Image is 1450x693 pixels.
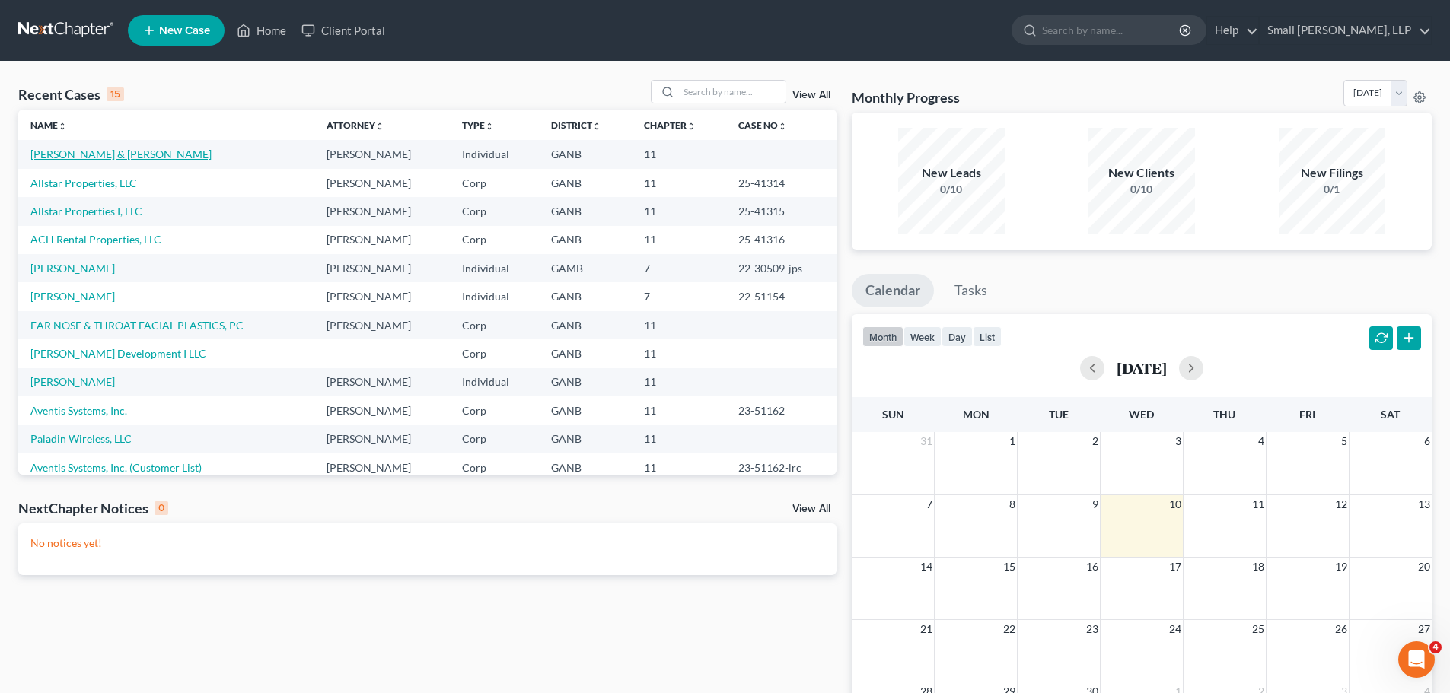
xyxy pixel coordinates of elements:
[462,119,494,131] a: Typeunfold_more
[229,17,294,44] a: Home
[726,453,837,482] td: 23-51162-lrc
[30,347,206,360] a: [PERSON_NAME] Development I LLC
[314,226,450,254] td: [PERSON_NAME]
[450,425,539,453] td: Corp
[1334,495,1349,513] span: 12
[30,148,212,161] a: [PERSON_NAME] & [PERSON_NAME]
[450,254,539,282] td: Individual
[539,254,632,282] td: GAMB
[632,282,727,310] td: 7
[1423,432,1432,450] span: 6
[1213,408,1235,421] span: Thu
[1002,558,1017,576] span: 15
[1334,620,1349,638] span: 26
[450,282,539,310] td: Individual
[1279,182,1385,197] div: 0/1
[1417,558,1432,576] span: 20
[919,432,934,450] span: 31
[1088,164,1195,182] div: New Clients
[726,197,837,225] td: 25-41315
[1251,558,1266,576] span: 18
[1251,495,1266,513] span: 11
[632,140,727,168] td: 11
[925,495,934,513] span: 7
[1251,620,1266,638] span: 25
[450,226,539,254] td: Corp
[1207,17,1258,44] a: Help
[314,169,450,197] td: [PERSON_NAME]
[1008,432,1017,450] span: 1
[1257,432,1266,450] span: 4
[539,425,632,453] td: GANB
[1168,495,1183,513] span: 10
[314,311,450,339] td: [PERSON_NAME]
[632,169,727,197] td: 11
[738,119,787,131] a: Case Nounfold_more
[592,122,601,131] i: unfold_more
[632,311,727,339] td: 11
[726,396,837,424] td: 23-51162
[1129,408,1154,421] span: Wed
[450,169,539,197] td: Corp
[30,319,244,332] a: EAR NOSE & THROAT FACIAL PLASTICS, PC
[852,88,960,106] h3: Monthly Progress
[862,326,903,347] button: month
[1417,620,1432,638] span: 27
[159,25,210,37] span: New Case
[941,274,1001,307] a: Tasks
[30,432,132,445] a: Paladin Wireless, LLC
[919,558,934,576] span: 14
[539,396,632,424] td: GANB
[30,290,115,303] a: [PERSON_NAME]
[551,119,601,131] a: Districtunfold_more
[30,176,137,189] a: Allstar Properties, LLC
[1260,17,1431,44] a: Small [PERSON_NAME], LLP
[1429,641,1442,653] span: 4
[30,404,127,417] a: Aventis Systems, Inc.
[30,262,115,275] a: [PERSON_NAME]
[973,326,1002,347] button: list
[679,81,786,103] input: Search by name...
[485,122,494,131] i: unfold_more
[1279,164,1385,182] div: New Filings
[1085,558,1100,576] span: 16
[314,453,450,482] td: [PERSON_NAME]
[1398,641,1435,678] iframe: Intercom live chat
[294,17,393,44] a: Client Portal
[539,226,632,254] td: GANB
[644,119,696,131] a: Chapterunfold_more
[1168,558,1183,576] span: 17
[632,254,727,282] td: 7
[1117,360,1167,376] h2: [DATE]
[30,119,67,131] a: Nameunfold_more
[30,536,824,551] p: No notices yet!
[1008,495,1017,513] span: 8
[539,140,632,168] td: GANB
[942,326,973,347] button: day
[632,453,727,482] td: 11
[726,282,837,310] td: 22-51154
[450,311,539,339] td: Corp
[314,140,450,168] td: [PERSON_NAME]
[898,182,1005,197] div: 0/10
[314,396,450,424] td: [PERSON_NAME]
[18,499,168,517] div: NextChapter Notices
[1381,408,1400,421] span: Sat
[539,282,632,310] td: GANB
[792,504,830,514] a: View All
[314,197,450,225] td: [PERSON_NAME]
[1091,432,1100,450] span: 2
[327,119,384,131] a: Attorneyunfold_more
[450,453,539,482] td: Corp
[450,368,539,396] td: Individual
[58,122,67,131] i: unfold_more
[903,326,942,347] button: week
[726,169,837,197] td: 25-41314
[30,461,202,474] a: Aventis Systems, Inc. (Customer List)
[314,425,450,453] td: [PERSON_NAME]
[450,197,539,225] td: Corp
[1042,16,1181,44] input: Search by name...
[792,90,830,100] a: View All
[1334,558,1349,576] span: 19
[852,274,934,307] a: Calendar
